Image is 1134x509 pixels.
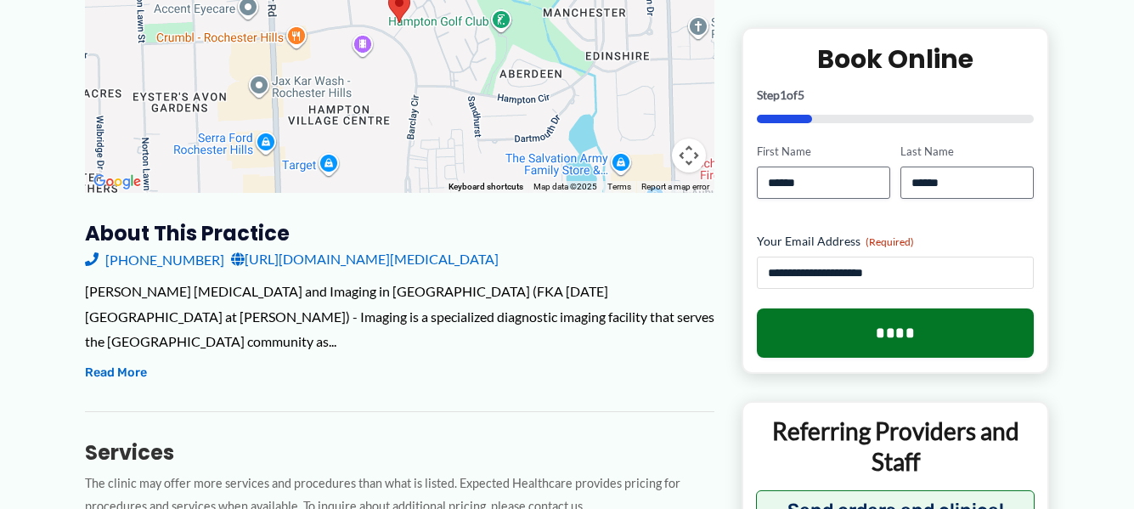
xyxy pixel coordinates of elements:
h3: Services [85,439,714,466]
span: (Required) [866,235,914,248]
button: Map camera controls [672,139,706,172]
img: Google [89,171,145,193]
div: [PERSON_NAME] [MEDICAL_DATA] and Imaging in [GEOGRAPHIC_DATA] (FKA [DATE] [GEOGRAPHIC_DATA] at [P... [85,279,714,354]
label: Your Email Address [757,233,1035,250]
h2: Book Online [757,42,1035,76]
a: Report a map error [641,182,709,191]
span: Map data ©2025 [533,182,597,191]
p: Step of [757,89,1035,101]
a: [PHONE_NUMBER] [85,246,224,272]
button: Keyboard shortcuts [449,181,523,193]
a: [URL][DOMAIN_NAME][MEDICAL_DATA] [231,246,499,272]
h3: About this practice [85,220,714,246]
label: Last Name [900,144,1034,160]
p: Referring Providers and Staff [756,416,1035,478]
a: Open this area in Google Maps (opens a new window) [89,171,145,193]
span: 5 [798,88,804,102]
label: First Name [757,144,890,160]
span: 1 [780,88,787,102]
button: Read More [85,363,147,383]
a: Terms (opens in new tab) [607,182,631,191]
